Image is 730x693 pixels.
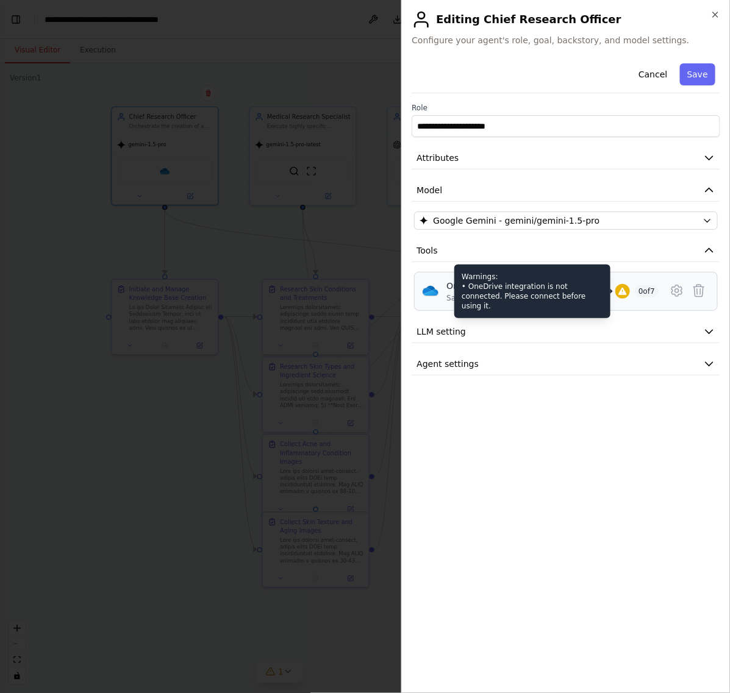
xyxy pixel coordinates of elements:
[417,358,479,370] span: Agent settings
[412,353,720,375] button: Agent settings
[417,184,442,196] span: Model
[635,285,659,297] span: 0 of 7
[417,152,459,164] span: Attributes
[446,280,528,292] div: OneDrive
[631,63,675,85] button: Cancel
[680,63,715,85] button: Save
[666,280,688,302] button: Configure tool
[417,244,438,257] span: Tools
[412,147,720,169] button: Attributes
[414,211,718,230] button: Google Gemini - gemini/gemini-1.5-pro
[454,265,610,318] div: Warnings: • OneDrive integration is not connected. Please connect before using it.
[412,321,720,343] button: LLM setting
[422,282,439,299] img: OneDrive
[412,103,720,113] label: Role
[412,34,720,46] span: Configure your agent's role, goal, backstory, and model settings.
[412,179,720,202] button: Model
[688,280,710,302] button: Delete tool
[446,293,528,303] div: Save files to OneDrive
[433,215,599,227] span: Google Gemini - gemini/gemini-1.5-pro
[417,325,466,338] span: LLM setting
[412,10,720,29] h2: Editing Chief Research Officer
[412,240,720,262] button: Tools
